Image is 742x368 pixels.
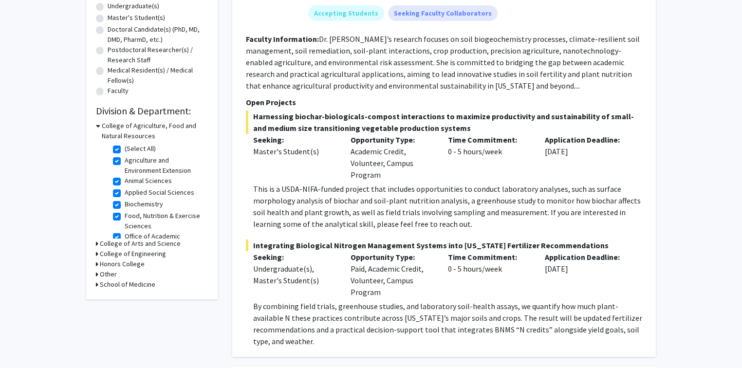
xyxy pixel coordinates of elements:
[125,231,205,252] label: Office of Academic Programs
[545,251,628,263] p: Application Deadline:
[125,144,156,154] label: (Select All)
[125,155,205,176] label: Agriculture and Environment Extension
[125,187,194,198] label: Applied Social Sciences
[100,279,155,290] h3: School of Medicine
[100,239,181,249] h3: College of Arts and Science
[100,259,145,269] h3: Honors College
[102,121,208,141] h3: College of Agriculture, Food and Natural Resources
[351,251,433,263] p: Opportunity Type:
[125,211,205,231] label: Food, Nutrition & Exercise Sciences
[538,251,635,298] div: [DATE]
[538,134,635,181] div: [DATE]
[108,45,208,65] label: Postdoctoral Researcher(s) / Research Staff
[125,199,163,209] label: Biochemistry
[246,239,642,251] span: Integrating Biological Nitrogen Management Systems into [US_STATE] Fertilizer Recommendations
[253,263,336,286] div: Undergraduate(s), Master's Student(s)
[96,105,208,117] h2: Division & Department:
[253,251,336,263] p: Seeking:
[308,5,384,21] mat-chip: Accepting Students
[441,251,538,298] div: 0 - 5 hours/week
[246,34,640,91] fg-read-more: Dr. [PERSON_NAME]’s research focuses on soil biogeochemistry processes, climate-resilient soil ma...
[108,86,129,96] label: Faculty
[343,134,441,181] div: Academic Credit, Volunteer, Campus Program
[253,134,336,146] p: Seeking:
[108,13,165,23] label: Master's Student(s)
[125,176,172,186] label: Animal Sciences
[351,134,433,146] p: Opportunity Type:
[253,146,336,157] div: Master's Student(s)
[246,34,319,44] b: Faculty Information:
[253,183,642,230] p: This is a USDA-NIFA-funded project that includes opportunities to conduct laboratory analyses, su...
[100,249,166,259] h3: College of Engineering
[388,5,498,21] mat-chip: Seeking Faculty Collaborators
[7,324,41,361] iframe: Chat
[448,251,531,263] p: Time Commitment:
[343,251,441,298] div: Paid, Academic Credit, Volunteer, Campus Program
[108,65,208,86] label: Medical Resident(s) / Medical Fellow(s)
[108,24,208,45] label: Doctoral Candidate(s) (PhD, MD, DMD, PharmD, etc.)
[246,110,642,134] span: Harnessing biochar-biologicals-compost interactions to maximize productivity and sustainability o...
[246,96,642,108] p: Open Projects
[441,134,538,181] div: 0 - 5 hours/week
[545,134,628,146] p: Application Deadline:
[108,1,159,11] label: Undergraduate(s)
[100,269,117,279] h3: Other
[253,300,642,347] p: By combining field trials, greenhouse studies, and laboratory soil-health assays, we quantify how...
[448,134,531,146] p: Time Commitment:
